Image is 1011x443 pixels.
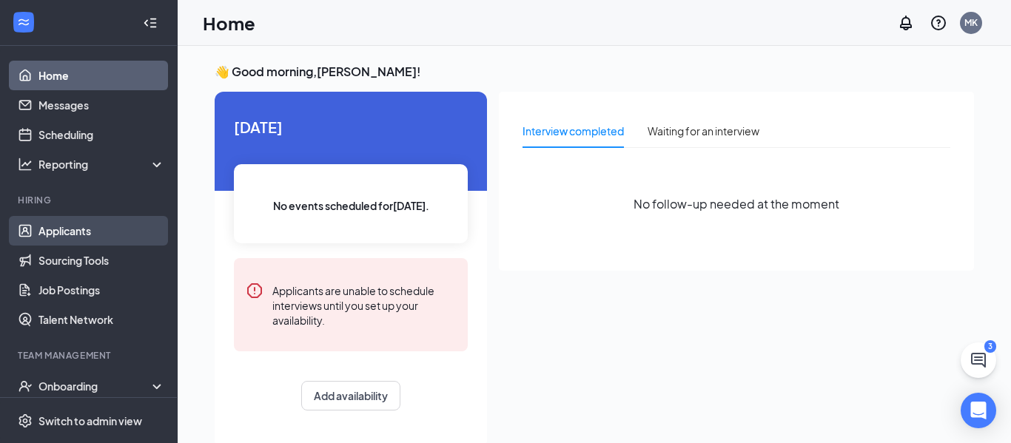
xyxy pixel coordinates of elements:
[215,64,974,80] h3: 👋 Good morning, [PERSON_NAME] !
[246,282,263,300] svg: Error
[523,123,624,139] div: Interview completed
[38,246,165,275] a: Sourcing Tools
[38,413,142,428] div: Switch to admin view
[203,10,255,35] h1: Home
[272,282,456,328] div: Applicants are unable to schedule interviews until you set up your availability.
[38,305,165,334] a: Talent Network
[964,16,978,29] div: MK
[930,14,947,32] svg: QuestionInfo
[38,90,165,120] a: Messages
[38,120,165,149] a: Scheduling
[961,393,996,428] div: Open Intercom Messenger
[38,157,166,172] div: Reporting
[234,115,468,138] span: [DATE]
[38,275,165,305] a: Job Postings
[18,194,162,206] div: Hiring
[984,340,996,353] div: 3
[16,15,31,30] svg: WorkstreamLogo
[648,123,759,139] div: Waiting for an interview
[273,197,429,214] span: No events scheduled for [DATE] .
[38,379,152,393] div: Onboarding
[18,157,33,172] svg: Analysis
[18,349,162,362] div: Team Management
[634,195,839,213] span: No follow-up needed at the moment
[970,351,987,369] svg: ChatActive
[38,61,165,90] a: Home
[897,14,915,32] svg: Notifications
[961,342,996,378] button: ChatActive
[18,413,33,428] svg: Settings
[18,379,33,393] svg: UserCheck
[143,16,158,30] svg: Collapse
[38,216,165,246] a: Applicants
[301,381,400,410] button: Add availability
